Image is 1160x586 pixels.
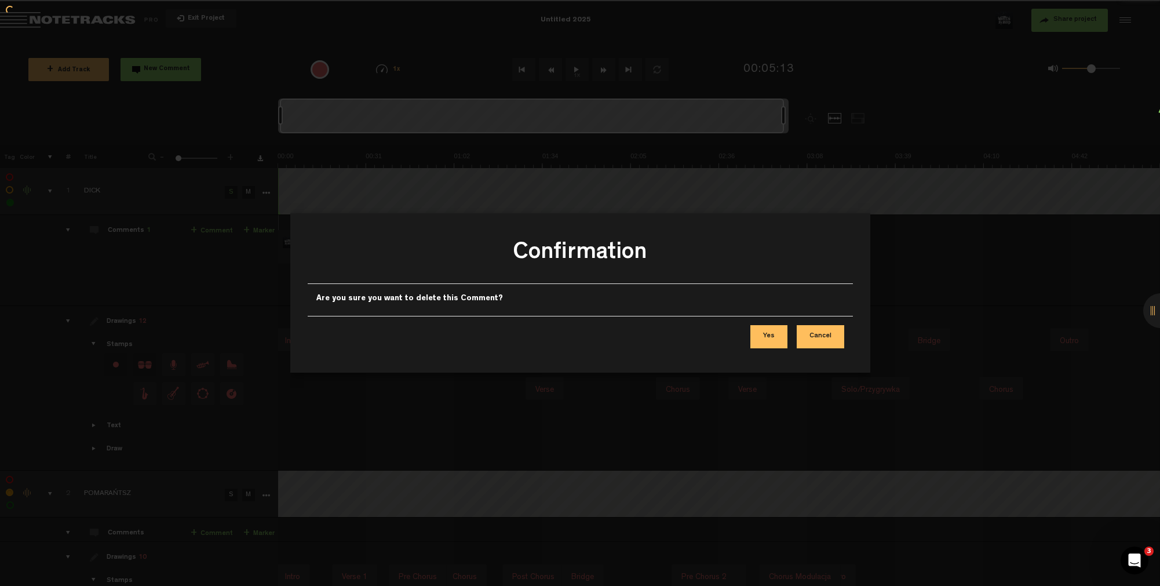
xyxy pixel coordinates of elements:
[1121,547,1148,574] iframe: Intercom live chat
[750,325,787,348] button: Yes
[316,238,844,274] h3: Confirmation
[316,293,503,304] label: Are you sure you want to delete this Comment?
[1144,547,1154,556] span: 3
[797,325,844,348] button: Cancel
